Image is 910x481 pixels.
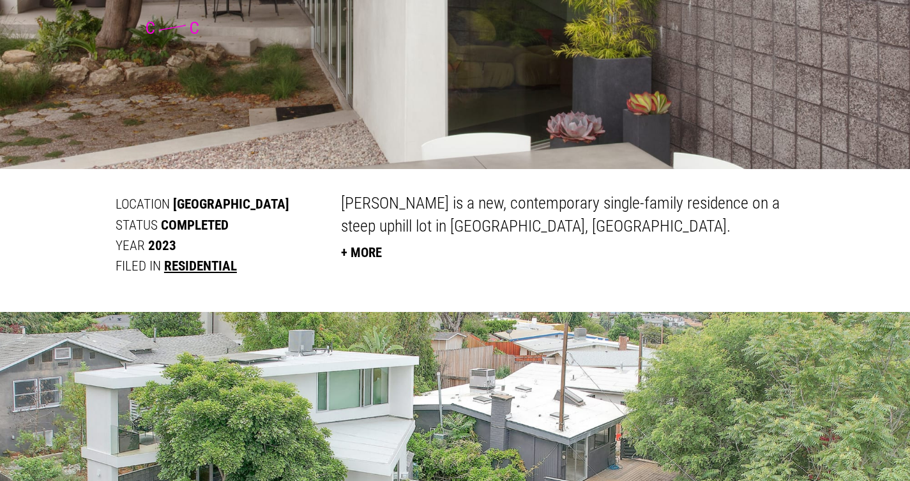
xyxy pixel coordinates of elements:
span: Year [116,237,145,253]
button: + More [341,238,382,266]
span: Completed [161,217,229,233]
p: [PERSON_NAME] is a new, contemporary single-family residence on a steep uphill lot in [GEOGRAPHIC... [341,192,794,238]
a: Residential [164,258,237,274]
span: Status [116,217,158,233]
span: [GEOGRAPHIC_DATA] [173,196,289,212]
span: Location [116,196,170,212]
span: Filed in [116,258,161,274]
span: 2023 [148,237,176,253]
